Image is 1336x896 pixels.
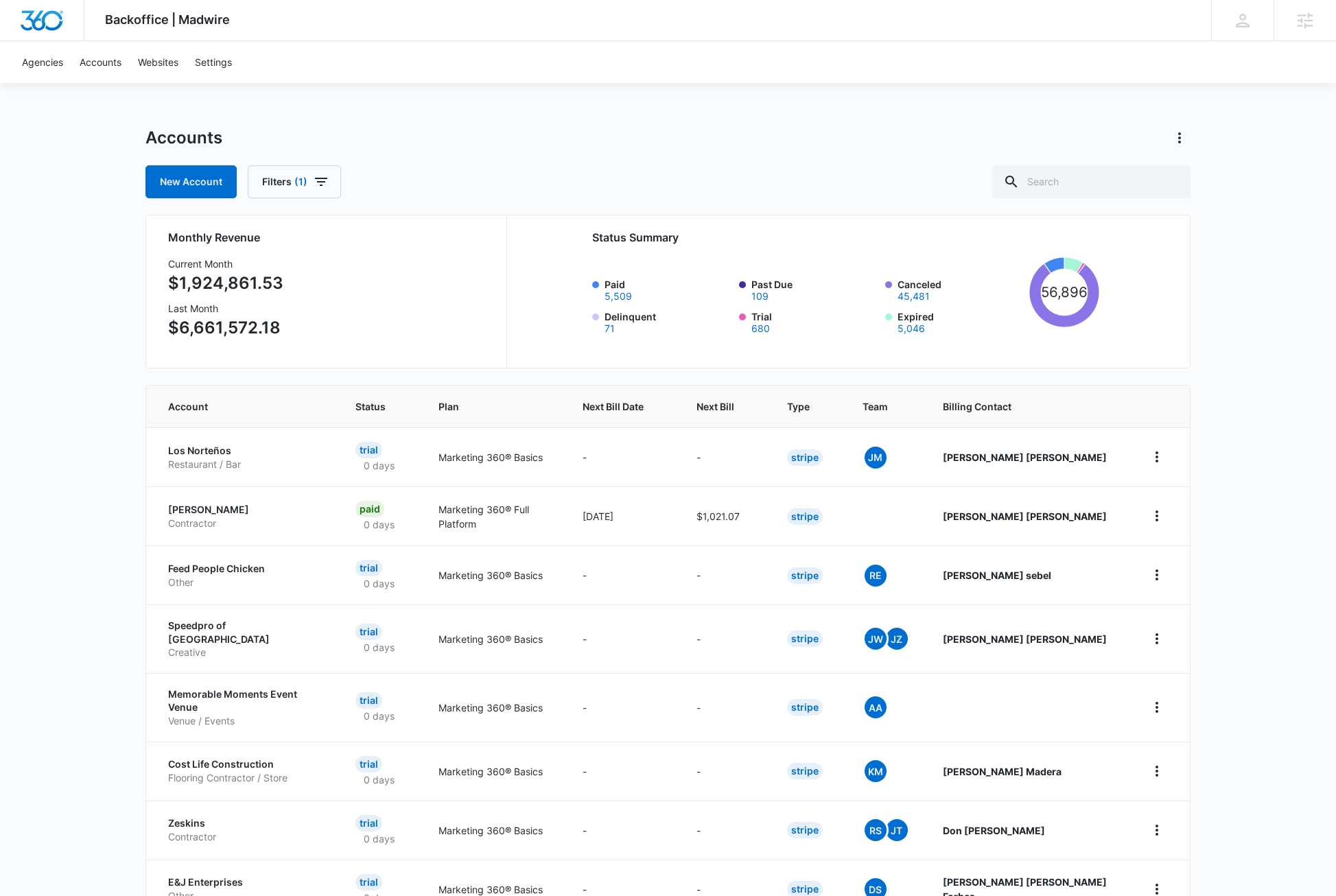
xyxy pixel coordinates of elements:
p: 0 days [355,517,403,532]
td: - [680,742,771,801]
p: $1,924,861.53 [168,271,283,296]
td: - [680,673,771,742]
td: - [680,545,771,604]
a: Feed People ChickenOther [168,562,323,589]
span: JT [886,819,908,841]
p: Marketing 360® Basics [438,450,549,464]
p: Restaurant / Bar [168,458,323,471]
td: - [566,673,680,742]
h2: Monthly Revenue [168,229,490,246]
span: Billing Contact [943,399,1114,414]
strong: [PERSON_NAME] [PERSON_NAME] [943,633,1107,645]
label: Paid [605,277,731,301]
a: Memorable Moments Event VenueVenue / Events [168,687,323,728]
span: AA [865,696,887,718]
p: 0 days [355,832,403,846]
p: Contractor [168,517,323,530]
button: home [1146,446,1168,468]
div: Trial [355,692,382,709]
strong: [PERSON_NAME] Madera [943,766,1062,777]
a: [PERSON_NAME]Contractor [168,503,323,530]
button: home [1146,696,1168,718]
span: JW [865,628,887,650]
p: $6,661,572.18 [168,316,283,340]
p: Marketing 360® Basics [438,568,549,582]
td: - [566,801,680,860]
p: Memorable Moments Event Venue [168,687,323,714]
td: $1,021.07 [680,486,771,545]
a: New Account [145,165,237,198]
p: Flooring Contractor / Store [168,771,323,785]
div: Trial [355,560,382,576]
a: Accounts [71,41,130,83]
tspan: 56,896 [1040,283,1088,300]
button: Past Due [751,292,769,301]
p: Marketing 360® Basics [438,764,549,779]
span: RE [865,565,887,587]
strong: [PERSON_NAME] [PERSON_NAME] [943,451,1107,463]
p: Contractor [168,830,323,844]
p: Other [168,576,323,589]
strong: [PERSON_NAME] sebel [943,569,1051,581]
td: - [566,604,680,673]
a: Settings [187,41,240,83]
td: [DATE] [566,486,680,545]
label: Delinquent [605,309,731,333]
p: Marketing 360® Basics [438,632,549,646]
button: Filters(1) [248,165,341,198]
span: Status [355,399,386,414]
strong: Don [PERSON_NAME] [943,825,1045,836]
td: - [566,545,680,604]
div: Paid [355,501,384,517]
a: Agencies [14,41,71,83]
p: 0 days [355,640,403,655]
div: Stripe [787,567,823,584]
p: 0 days [355,458,403,473]
button: home [1146,819,1168,841]
button: home [1146,628,1168,650]
div: Trial [355,756,382,773]
a: Los NorteñosRestaurant / Bar [168,444,323,471]
p: Marketing 360® Full Platform [438,502,549,531]
input: Search [992,165,1191,198]
span: Team [863,399,890,414]
div: Trial [355,874,382,891]
label: Canceled [898,277,1024,301]
button: Trial [751,324,770,333]
h2: Status Summary [592,229,1099,246]
button: Actions [1169,127,1191,149]
button: home [1146,564,1168,586]
span: JZ [886,628,908,650]
span: (1) [294,177,307,187]
button: Canceled [898,292,930,301]
span: Type [787,399,810,414]
button: Paid [605,292,632,301]
td: - [680,427,771,486]
a: Websites [130,41,187,83]
td: - [566,742,680,801]
label: Trial [751,309,878,333]
div: Stripe [787,822,823,838]
h3: Last Month [168,301,283,316]
p: 0 days [355,709,403,723]
span: Plan [438,399,549,414]
a: ZeskinsContractor [168,816,323,843]
p: Cost Life Construction [168,757,323,771]
button: home [1146,505,1168,527]
div: Stripe [787,508,823,525]
p: 0 days [355,773,403,787]
h1: Accounts [145,128,222,148]
span: RS [865,819,887,841]
div: Stripe [787,699,823,716]
span: Backoffice | Madwire [105,12,230,27]
p: [PERSON_NAME] [168,503,323,517]
span: Next Bill Date [583,399,644,414]
p: Marketing 360® Basics [438,823,549,838]
p: Los Norteños [168,444,323,458]
span: KM [865,760,887,782]
div: Trial [355,442,382,458]
p: Feed People Chicken [168,562,323,576]
a: Cost Life ConstructionFlooring Contractor / Store [168,757,323,784]
p: Zeskins [168,816,323,830]
button: Expired [898,324,925,333]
